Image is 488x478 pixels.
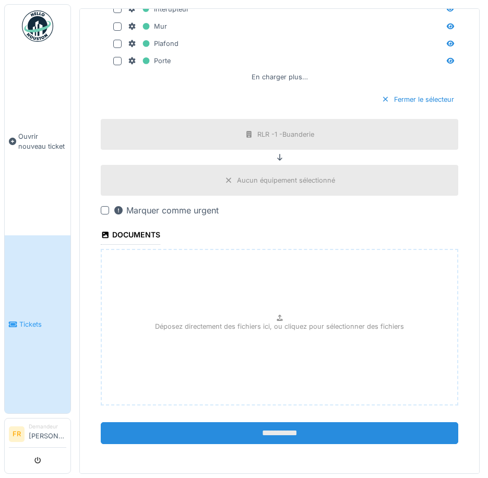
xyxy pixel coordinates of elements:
img: Badge_color-CXgf-gQk.svg [22,10,53,42]
div: Fermer le sélecteur [377,92,458,106]
div: Mur [128,20,167,33]
div: Marquer comme urgent [113,204,219,217]
li: FR [9,426,25,442]
div: En charger plus… [247,70,312,84]
a: Ouvrir nouveau ticket [5,47,70,235]
div: Documents [101,227,160,245]
span: Ouvrir nouveau ticket [18,132,66,151]
div: Demandeur [29,423,66,431]
a: FR Demandeur[PERSON_NAME] [9,423,66,448]
span: Tickets [19,319,66,329]
div: Porte [128,54,171,67]
div: interupteur [128,3,189,16]
div: RLR -1 -Buanderie [257,129,314,139]
li: [PERSON_NAME] [29,423,66,445]
p: Déposez directement des fichiers ici, ou cliquez pour sélectionner des fichiers [155,321,404,331]
div: Plafond [128,37,178,50]
a: Tickets [5,235,70,413]
div: Aucun équipement sélectionné [237,175,335,185]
